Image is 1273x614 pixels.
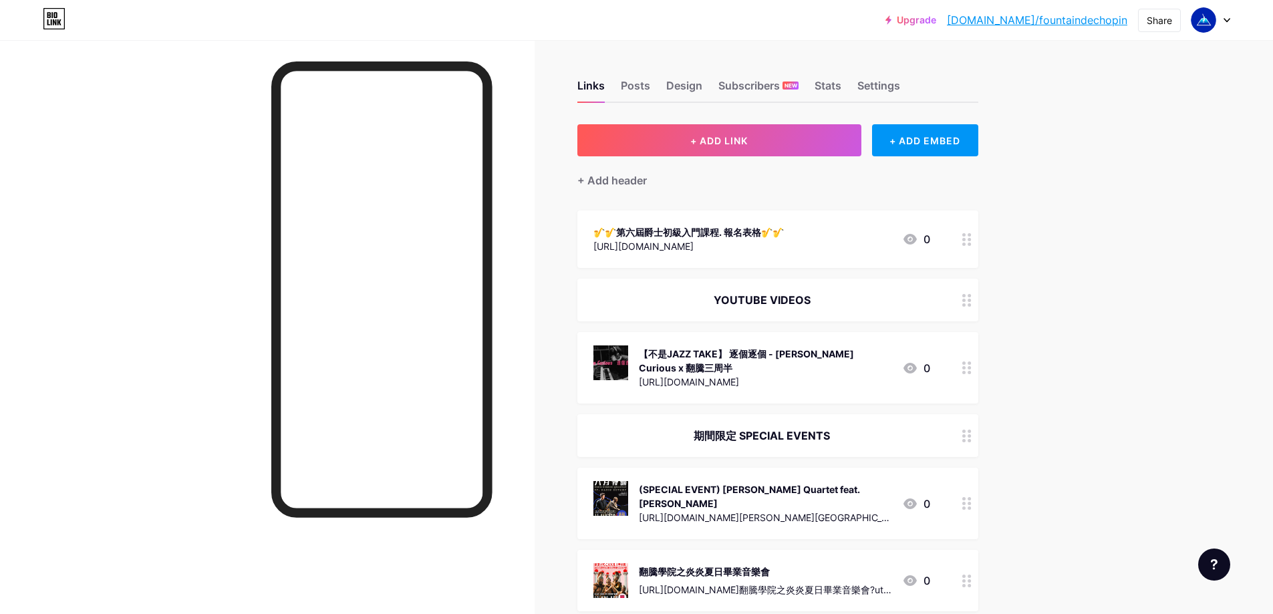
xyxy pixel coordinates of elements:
div: Settings [857,78,900,102]
div: Design [666,78,702,102]
a: Upgrade [885,15,936,25]
div: Posts [621,78,650,102]
a: [DOMAIN_NAME]/fountaindechopin [947,12,1127,28]
span: NEW [785,82,797,90]
div: Share [1147,13,1172,27]
div: [URL][DOMAIN_NAME] [639,375,891,389]
img: fountaindechopin [1191,7,1216,33]
div: + Add header [577,172,647,188]
div: YOUTUBE VIDEOS [593,292,930,308]
img: 【不是JAZZ TAKE】 逐個逐個 - Jan Curious x 翻騰三周半 [593,345,628,380]
div: Links [577,78,605,102]
div: [URL][DOMAIN_NAME]翻騰學院之炎炎夏日畢業音樂會?utm_source=copyToPasteBoard&utm_medium=product-links&utm_content... [639,583,891,597]
div: [URL][DOMAIN_NAME][PERSON_NAME][GEOGRAPHIC_DATA] [639,510,891,524]
div: 0 [902,360,930,376]
span: + ADD LINK [690,135,748,146]
div: 0 [902,231,930,247]
div: [URL][DOMAIN_NAME] [593,239,784,253]
div: 0 [902,573,930,589]
img: (SPECIAL EVENT) Mike Hirsch Quartet feat. David Bryant [593,481,628,516]
div: Subscribers [718,78,799,102]
div: 0 [902,496,930,512]
div: (SPECIAL EVENT) [PERSON_NAME] Quartet feat. [PERSON_NAME] [639,482,891,510]
div: 🎷🎷第六屆爵士初級入門課程. 報名表格🎷🎷 [593,225,784,239]
div: 期間限定 SPECIAL EVENTS [593,428,930,444]
div: + ADD EMBED [872,124,978,156]
div: Stats [815,78,841,102]
img: 翻騰學院之炎炎夏日畢業音樂會 [593,563,628,598]
div: 翻騰學院之炎炎夏日畢業音樂會 [639,565,891,579]
button: + ADD LINK [577,124,861,156]
div: 【不是JAZZ TAKE】 逐個逐個 - [PERSON_NAME] Curious x 翻騰三周半 [639,347,891,375]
